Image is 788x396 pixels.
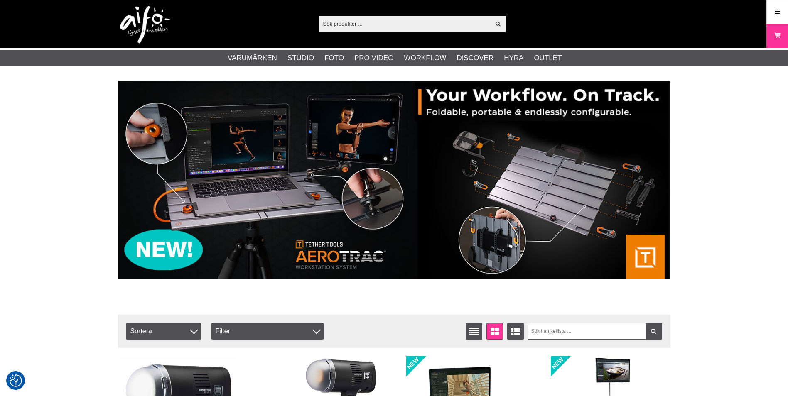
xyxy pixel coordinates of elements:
[324,53,344,64] a: Foto
[228,53,277,64] a: Varumärken
[319,17,491,30] input: Sök produkter ...
[10,374,22,387] img: Revisit consent button
[534,53,562,64] a: Outlet
[404,53,446,64] a: Workflow
[504,53,523,64] a: Hyra
[486,323,503,340] a: Fönstervisning
[126,323,201,340] span: Sortera
[211,323,324,340] div: Filter
[120,6,170,44] img: logo.png
[507,323,524,340] a: Utökad listvisning
[287,53,314,64] a: Studio
[354,53,393,64] a: Pro Video
[10,373,22,388] button: Samtyckesinställningar
[457,53,493,64] a: Discover
[466,323,482,340] a: Listvisning
[118,81,670,279] img: Annons:007 banner-header-aerotrac-1390x500.jpg
[646,323,662,340] a: Filtrera
[528,323,662,340] input: Sök i artikellista ...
